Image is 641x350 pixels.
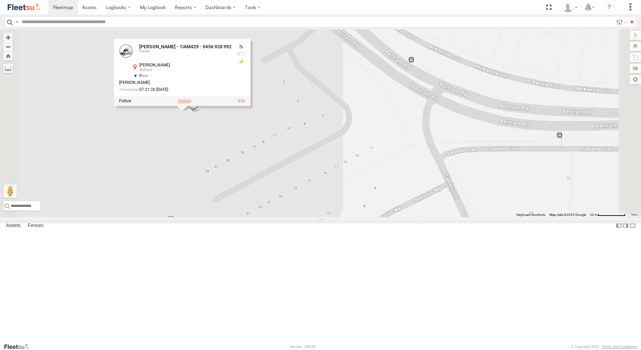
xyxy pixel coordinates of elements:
div: © Copyright 2025 - [571,345,637,349]
div: GSM Signal = 3 [237,59,245,64]
button: Zoom in [3,33,13,42]
label: Measure [3,64,13,73]
label: Hide Summary Table [629,221,636,231]
a: Terms and Conditions [602,345,637,349]
button: Zoom out [3,42,13,51]
div: Valid GPS Fix [237,44,245,50]
label: Dock Summary Table to the Right [622,221,629,231]
label: Map Settings [630,75,641,84]
a: [PERSON_NAME] - 1IAM429 - 0456 928 992 [139,44,232,49]
label: Realtime tracking of Asset [119,99,131,104]
label: Assets [3,221,24,230]
div: Version: 306.00 [290,345,315,349]
label: Search Filter Options [613,17,628,27]
div: Date/time of location update [119,88,232,92]
a: View Asset Details [238,99,245,104]
a: Terms (opens in new tab) [631,214,638,216]
span: Map data ©2025 Google [549,213,586,217]
img: fleetsu-logo-horizontal.svg [7,3,42,12]
div: Install [139,49,232,53]
button: Zoom Home [3,51,13,60]
label: Search Query [14,17,19,27]
label: Dock Summary Table to the Left [615,221,622,231]
button: Keyboard shortcuts [516,213,545,217]
span: 20 m [590,213,598,217]
div: [PERSON_NAME] [119,80,232,85]
a: View Asset Details [119,44,133,58]
label: Fences [24,221,47,230]
label: View Asset History [178,99,191,104]
div: [PERSON_NAME] [139,63,232,67]
div: Battery Remaining: 4.27v [237,52,245,57]
button: Drag Pegman onto the map to open Street View [3,184,17,198]
span: 0 [139,73,148,78]
button: Map scale: 20 m per 79 pixels [588,213,628,217]
div: Ben Barnes-Gott [560,2,580,12]
a: Visit our Website [4,343,35,350]
div: Wellard [139,68,232,72]
i: ? [604,2,614,13]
